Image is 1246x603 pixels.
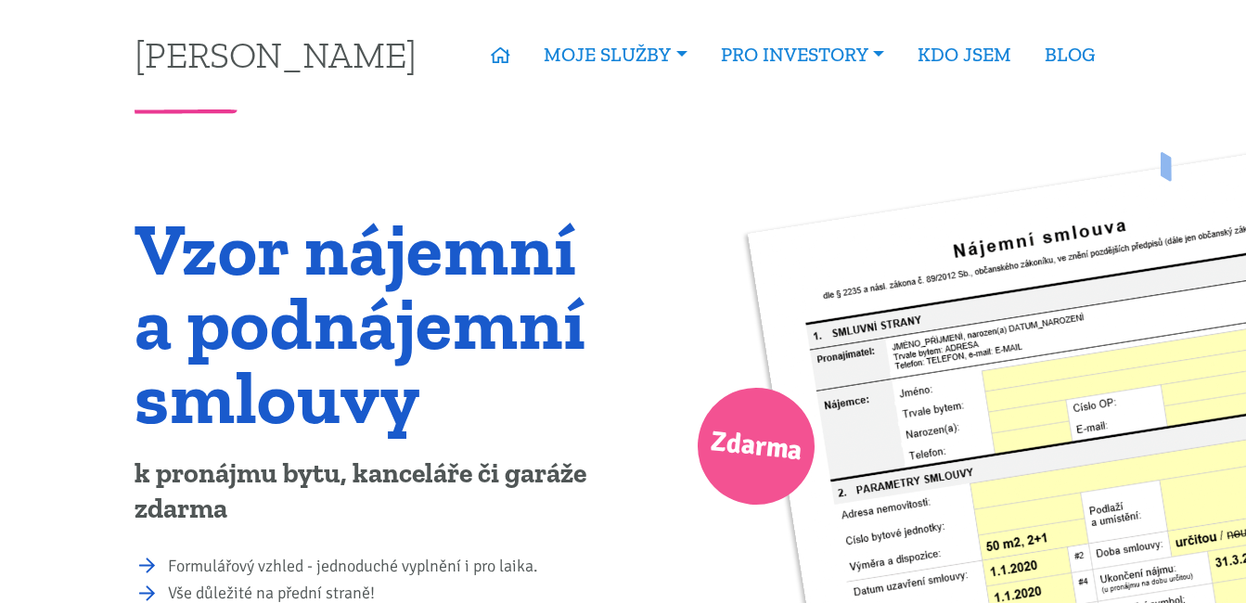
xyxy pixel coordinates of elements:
[168,554,610,580] li: Formulářový vzhled - jednoduché vyplnění i pro laika.
[1028,33,1111,76] a: BLOG
[704,33,901,76] a: PRO INVESTORY
[135,36,417,72] a: [PERSON_NAME]
[527,33,703,76] a: MOJE SLUŽBY
[708,417,804,476] span: Zdarma
[135,456,610,527] p: k pronájmu bytu, kanceláře či garáže zdarma
[135,212,610,434] h1: Vzor nájemní a podnájemní smlouvy
[901,33,1028,76] a: KDO JSEM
